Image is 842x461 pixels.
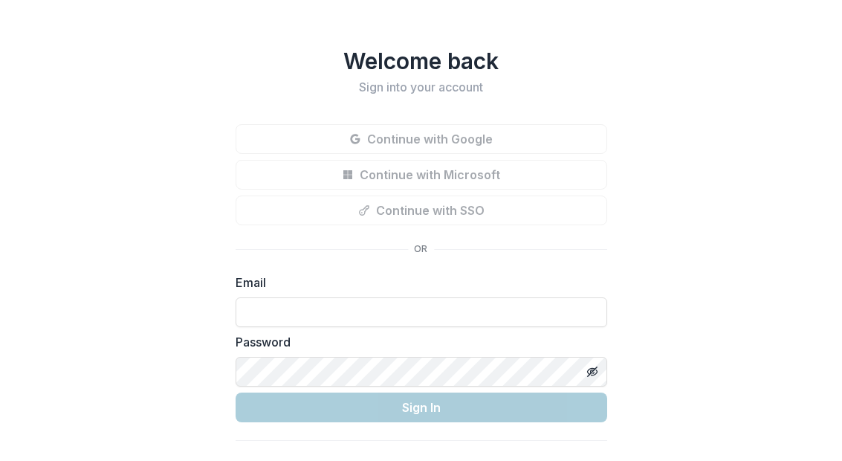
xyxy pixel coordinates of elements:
label: Email [236,274,598,291]
button: Sign In [236,393,607,422]
button: Continue with SSO [236,196,607,225]
button: Continue with Microsoft [236,160,607,190]
h1: Welcome back [236,48,607,74]
button: Toggle password visibility [580,360,604,384]
label: Password [236,333,598,351]
button: Continue with Google [236,124,607,154]
h2: Sign into your account [236,80,607,94]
